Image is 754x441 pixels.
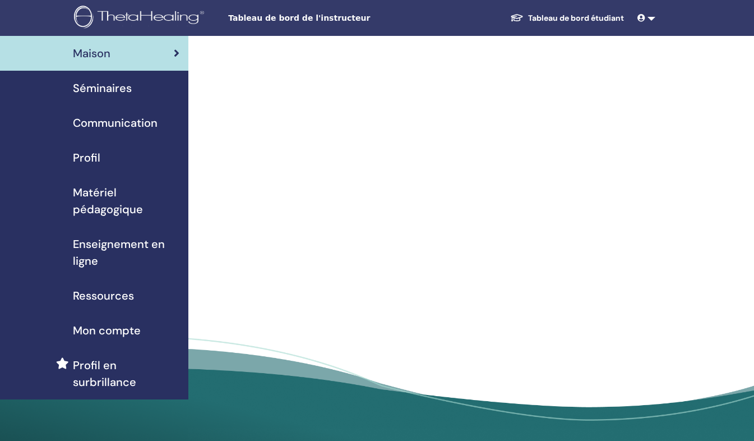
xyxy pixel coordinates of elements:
[73,45,110,62] span: Maison
[73,80,132,97] span: Séminaires
[74,6,208,31] img: logo.png
[73,114,158,131] span: Communication
[510,13,524,22] img: graduation-cap-white.svg
[501,8,633,29] a: Tableau de bord étudiant
[73,149,100,166] span: Profil
[73,357,179,391] span: Profil en surbrillance
[73,184,179,218] span: Matériel pédagogique
[73,322,141,339] span: Mon compte
[228,12,396,24] span: Tableau de bord de l'instructeur
[73,287,134,304] span: Ressources
[73,236,179,269] span: Enseignement en ligne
